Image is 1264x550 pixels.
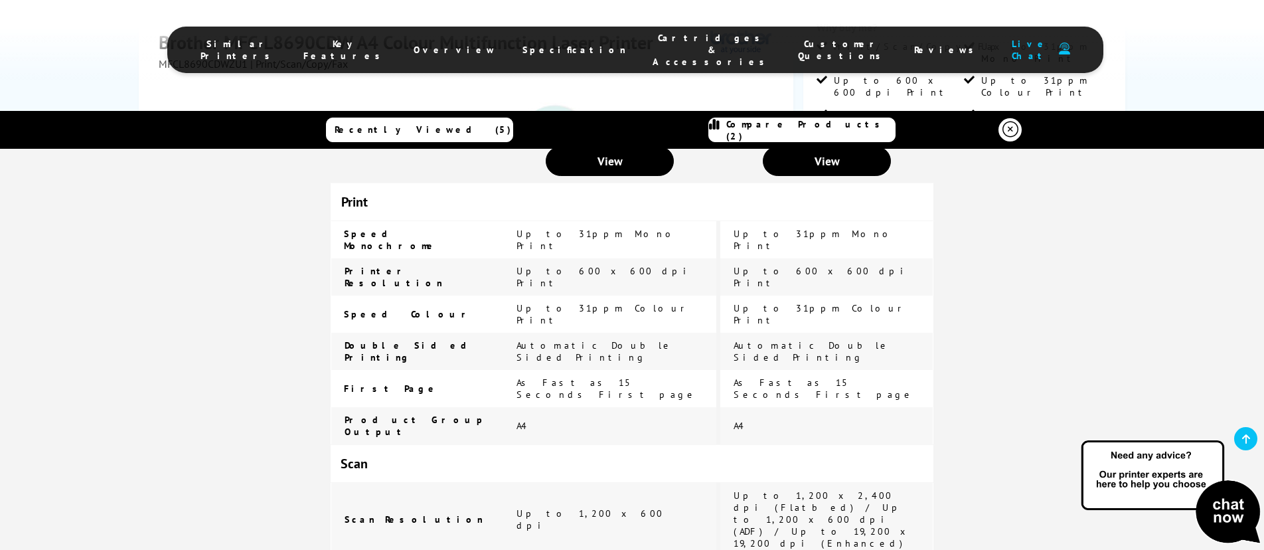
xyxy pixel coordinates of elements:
[337,97,597,357] img: Brother MFC-L8690CDW
[708,118,896,142] a: Compare Products (2)
[516,339,673,363] span: Automatic Double Sided Printing
[597,153,623,169] span: View
[981,108,1109,144] span: Automatic Double Sided Scanning
[834,74,961,98] span: Up to 600 x 600 dpi Print
[516,420,528,432] span: A4
[734,265,911,289] span: Up to 600 x 600 dpi Print
[734,339,890,363] span: Automatic Double Sided Printing
[1078,438,1264,547] img: Open Live Chat window
[734,302,907,326] span: Up to 31ppm Colour Print
[516,507,663,531] span: Up to 1,200 x 600 dpi
[516,265,694,289] span: Up to 600 x 600 dpi Print
[516,302,690,326] span: Up to 31ppm Colour Print
[546,146,674,176] a: View
[726,118,895,142] span: Compare Products (2)
[345,414,486,438] span: Product Group Output
[734,490,910,549] span: Up to 1,200 x 2,400 dpi (Flatbed) / Up to 1,200 x 600 dpi (ADF) / Up to 19,200 x 19,200 dpi (Enha...
[734,420,746,432] span: A4
[1059,43,1070,55] img: user-headset-duotone.svg
[414,44,496,56] span: Overview
[516,377,697,401] span: As Fast as 15 Seconds First page
[834,108,961,144] span: Automatic Double Sided Printing
[798,38,888,62] span: Customer Questions
[522,44,626,56] span: Specification
[516,228,678,252] span: Up to 31ppm Mono Print
[815,153,840,169] span: View
[335,124,511,136] span: Recently Viewed (5)
[734,228,896,252] span: Up to 31ppm Mono Print
[345,265,443,289] span: Printer Resolution
[914,44,981,56] span: Reviews
[200,38,277,62] span: Similar Printers
[734,377,914,401] span: As Fast as 15 Seconds First page
[345,339,480,363] span: Double Sided Printing
[981,74,1109,98] span: Up to 31ppm Colour Print
[303,38,387,62] span: Key Features
[345,513,483,525] span: Scan Resolution
[344,308,473,320] span: Speed Colour
[763,146,891,176] a: View
[1007,38,1052,62] span: Live Chat
[341,193,368,211] span: Print
[653,32,771,68] span: Cartridges & Accessories
[344,383,439,395] span: First Page
[344,228,437,252] span: Speed Monochrome
[326,118,513,142] a: Recently Viewed (5)
[341,455,368,472] span: Scan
